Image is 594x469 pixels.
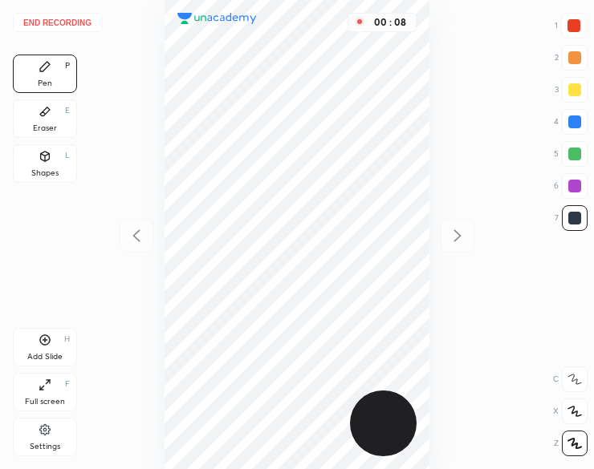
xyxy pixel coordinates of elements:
[555,13,587,38] div: 1
[27,353,63,361] div: Add Slide
[64,335,70,343] div: H
[38,79,52,87] div: Pen
[555,45,588,71] div: 2
[31,169,59,177] div: Shapes
[65,62,70,70] div: P
[554,431,588,456] div: Z
[555,205,588,231] div: 7
[553,366,588,392] div: C
[553,398,588,424] div: X
[371,17,409,28] div: 00 : 08
[65,152,70,160] div: L
[65,380,70,388] div: F
[30,443,60,451] div: Settings
[65,107,70,115] div: E
[177,13,257,25] img: logo.38c385cc.svg
[33,124,57,132] div: Eraser
[13,13,102,32] button: End recording
[25,398,65,406] div: Full screen
[555,77,588,103] div: 3
[554,141,588,167] div: 5
[554,109,588,135] div: 4
[554,173,588,199] div: 6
